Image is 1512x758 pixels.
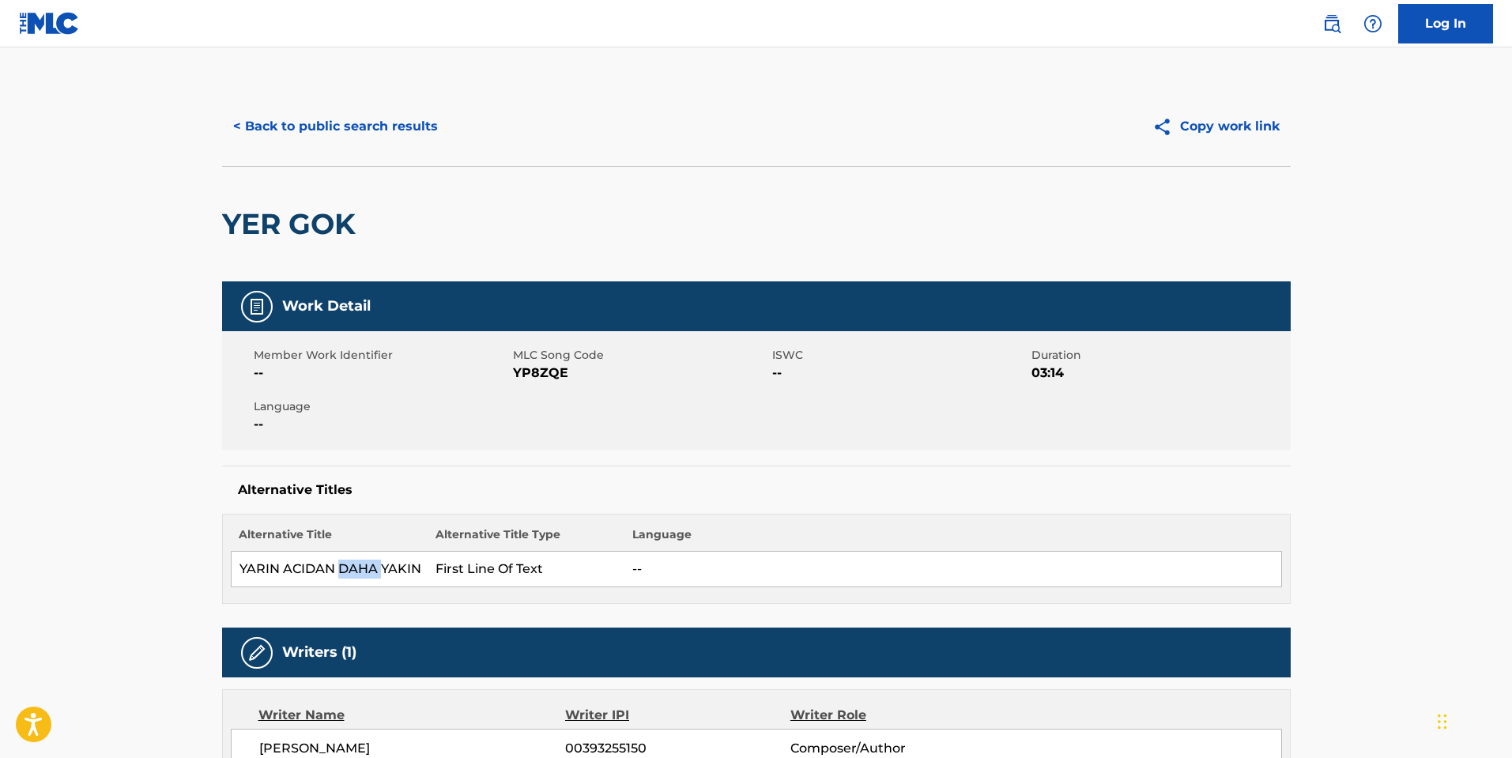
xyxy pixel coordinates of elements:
[565,706,790,725] div: Writer IPI
[254,364,509,383] span: --
[282,297,371,315] h5: Work Detail
[231,552,428,587] td: YARIN ACIDAN DAHA YAKIN
[19,12,80,35] img: MLC Logo
[254,347,509,364] span: Member Work Identifier
[1031,364,1287,383] span: 03:14
[282,643,356,662] h5: Writers (1)
[222,107,449,146] button: < Back to public search results
[513,347,768,364] span: MLC Song Code
[772,364,1027,383] span: --
[1322,14,1341,33] img: search
[247,643,266,662] img: Writers
[1141,107,1291,146] button: Copy work link
[1398,4,1493,43] a: Log In
[258,706,566,725] div: Writer Name
[254,398,509,415] span: Language
[565,739,790,758] span: 00393255150
[1316,8,1348,40] a: Public Search
[222,206,364,242] h2: YER GOK
[231,526,428,552] th: Alternative Title
[428,526,624,552] th: Alternative Title Type
[1438,698,1447,745] div: Drag
[624,552,1281,587] td: --
[790,739,995,758] span: Composer/Author
[1357,8,1389,40] div: Help
[790,706,995,725] div: Writer Role
[624,526,1281,552] th: Language
[1031,347,1287,364] span: Duration
[254,415,509,434] span: --
[1152,117,1180,137] img: Copy work link
[1363,14,1382,33] img: help
[259,739,566,758] span: [PERSON_NAME]
[428,552,624,587] td: First Line Of Text
[513,364,768,383] span: YP8ZQE
[772,347,1027,364] span: ISWC
[1433,682,1512,758] iframe: Chat Widget
[247,297,266,316] img: Work Detail
[238,482,1275,498] h5: Alternative Titles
